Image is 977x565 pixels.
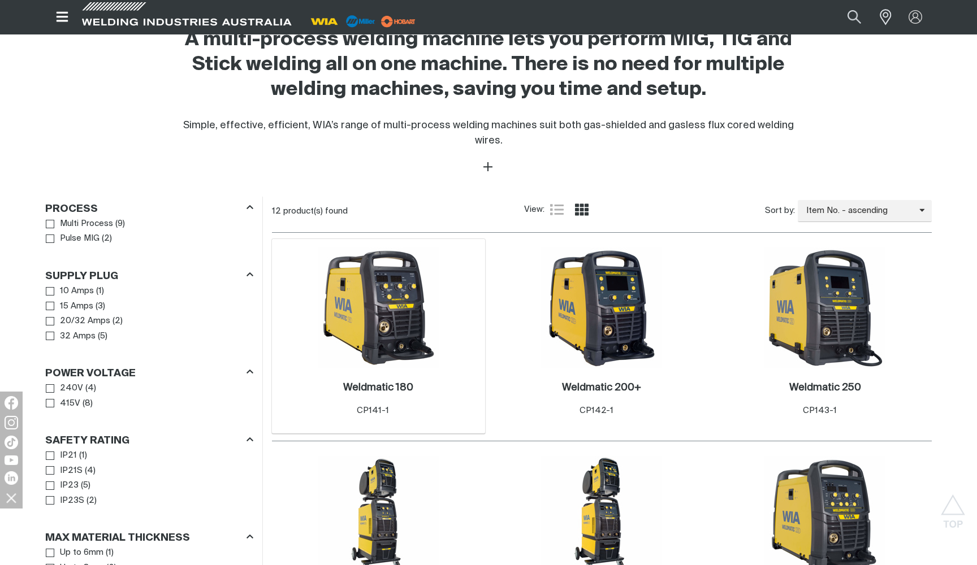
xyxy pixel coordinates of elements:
ul: Supply Plug [46,284,253,344]
span: Item No. - ascending [798,205,919,218]
span: CP142-1 [580,406,613,415]
img: LinkedIn [5,471,18,485]
button: Scroll to top [940,494,966,520]
span: product(s) found [283,207,348,215]
a: List view [550,203,564,216]
h3: Safety Rating [45,434,129,447]
span: ( 4 ) [85,382,96,395]
img: YouTube [5,455,18,465]
div: Process [45,201,253,216]
span: Pulse MIG [60,232,100,245]
h3: Supply Plug [45,270,118,283]
span: Up to 6mm [60,546,103,559]
a: IP21S [46,463,83,479]
h3: Power Voltage [45,367,136,380]
input: Product name or item number... [821,5,874,30]
ul: Process [46,216,253,246]
span: ( 3 ) [96,300,105,313]
h2: Weldmatic 250 [789,383,861,393]
a: 10 Amps [46,284,94,299]
a: Weldmatic 250 [789,381,861,394]
img: miller [378,13,419,30]
a: IP23 [46,478,79,493]
a: 20/32 Amps [46,314,110,329]
img: Weldmatic 200+ [541,247,662,368]
a: 32 Amps [46,329,96,344]
ul: Power Voltage [46,381,253,411]
div: Power Voltage [45,366,253,381]
span: ( 2 ) [113,315,123,328]
img: TikTok [5,436,18,449]
ul: Safety Rating [46,448,253,508]
span: ( 4 ) [85,464,96,477]
span: 240V [60,382,83,395]
span: ( 5 ) [98,330,107,343]
a: Weldmatic 180 [343,381,413,394]
h3: Process [45,203,98,216]
span: ( 1 ) [106,546,114,559]
div: Supply Plug [45,268,253,283]
a: Pulse MIG [46,231,100,246]
div: 12 [272,206,524,217]
span: ( 2 ) [87,494,97,507]
img: Weldmatic 180 [318,247,439,368]
img: Weldmatic 250 [764,247,885,368]
h2: Weldmatic 180 [343,383,413,393]
span: Multi Process [60,218,113,231]
a: IP21 [46,448,77,463]
a: Multi Process [46,216,113,232]
span: 10 Amps [60,285,94,298]
span: ( 9 ) [115,218,125,231]
a: Weldmatic 200+ [562,381,641,394]
a: miller [378,17,419,25]
span: IP23S [60,494,84,507]
span: 415V [60,397,80,410]
span: ( 2 ) [102,232,112,245]
span: Sort by: [765,205,795,218]
button: Search products [835,5,874,30]
span: CP143-1 [803,406,837,415]
img: hide socials [2,488,21,507]
img: Facebook [5,396,18,410]
section: Product list controls [272,197,932,225]
h2: A multi-process welding machine lets you perform MIG, TIG and Stick welding all on one machine. T... [170,28,807,102]
span: ( 5 ) [81,479,90,492]
span: IP21S [60,464,83,477]
img: Instagram [5,416,18,429]
span: Simple, effective, efficient, WIA’s range of multi-process welding machines suit both gas-shielde... [183,120,794,146]
span: IP21 [60,449,77,462]
a: 415V [46,396,80,411]
a: IP23S [46,493,84,508]
a: Up to 6mm [46,545,103,560]
div: Safety Rating [45,433,253,448]
span: 32 Amps [60,330,96,343]
div: Max Material Thickness [45,530,253,545]
a: 240V [46,381,83,396]
span: 20/32 Amps [60,315,110,328]
span: CP141-1 [357,406,389,415]
span: IP23 [60,479,79,492]
span: ( 8 ) [83,397,93,410]
span: View: [524,203,544,216]
span: ( 1 ) [96,285,104,298]
span: ( 1 ) [79,449,87,462]
a: 15 Amps [46,299,93,314]
h3: Max Material Thickness [45,532,190,545]
h2: Weldmatic 200+ [562,383,641,393]
span: 15 Amps [60,300,93,313]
